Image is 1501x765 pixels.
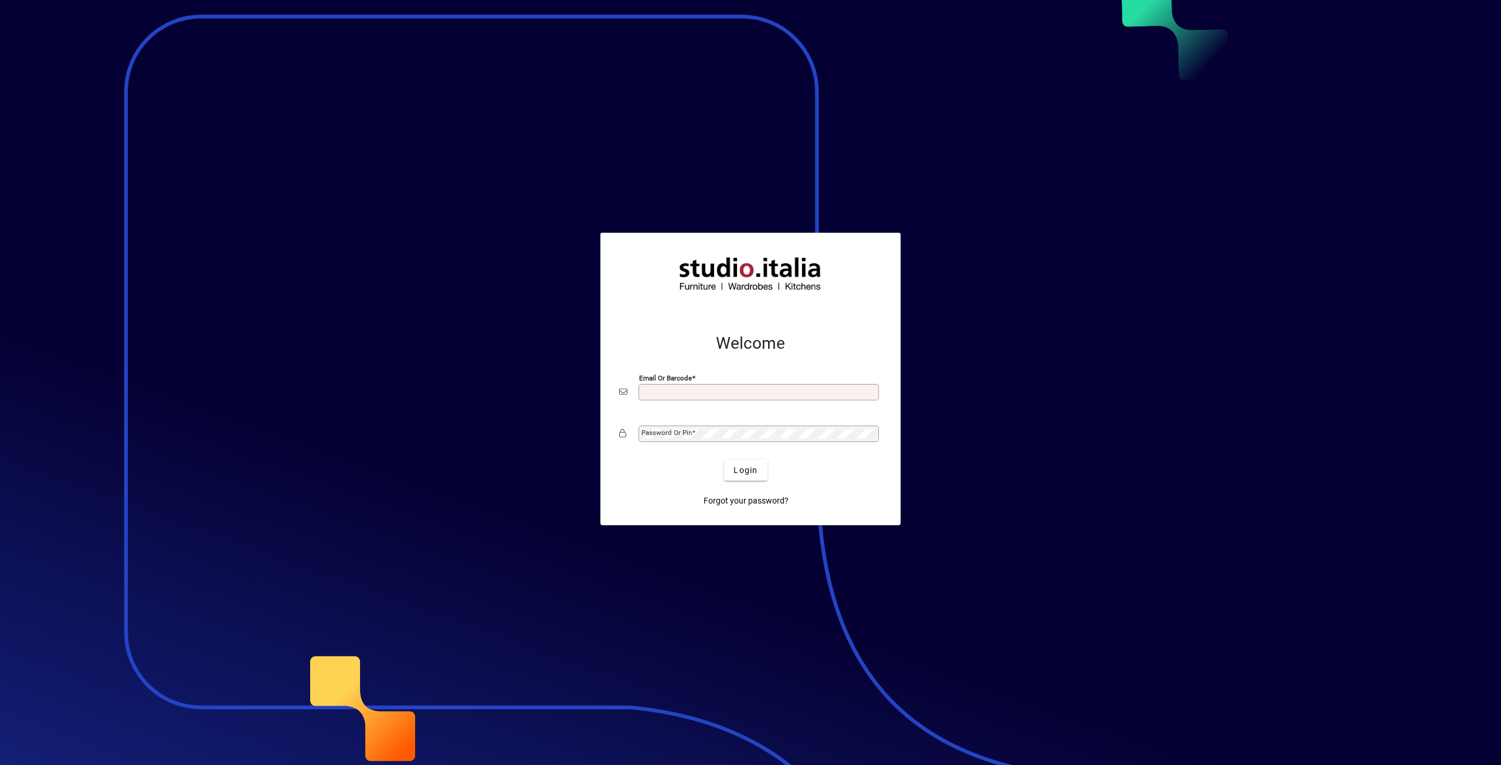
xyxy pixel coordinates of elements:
a: Forgot your password? [699,490,793,511]
mat-label: Password or Pin [641,429,692,437]
h2: Welcome [619,334,882,353]
button: Login [724,460,767,481]
span: Forgot your password? [704,495,789,507]
span: Login [733,464,758,477]
mat-label: Email or Barcode [639,374,692,382]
